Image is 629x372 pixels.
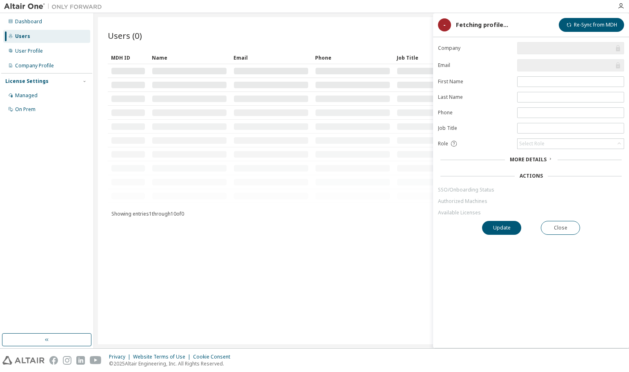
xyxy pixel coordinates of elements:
[518,139,624,149] div: Select Role
[90,356,102,365] img: youtube.svg
[15,33,30,40] div: Users
[109,360,235,367] p: © 2025 Altair Engineering, Inc. All Rights Reserved.
[559,18,624,32] button: Re-Sync from MDH
[15,106,36,113] div: On Prem
[111,210,184,217] span: Showing entries 1 through 10 of 0
[15,18,42,25] div: Dashboard
[233,51,309,64] div: Email
[193,354,235,360] div: Cookie Consent
[4,2,106,11] img: Altair One
[456,22,508,28] div: Fetching profile...
[76,356,85,365] img: linkedin.svg
[108,30,142,41] span: Users (0)
[510,156,547,163] span: More Details
[438,18,451,31] div: -
[15,62,54,69] div: Company Profile
[109,354,133,360] div: Privacy
[520,173,543,179] div: Actions
[438,45,512,51] label: Company
[15,48,43,54] div: User Profile
[63,356,71,365] img: instagram.svg
[315,51,390,64] div: Phone
[111,51,145,64] div: MDH ID
[438,94,512,100] label: Last Name
[438,109,512,116] label: Phone
[152,51,227,64] div: Name
[438,187,624,193] a: SSO/Onboarding Status
[2,356,44,365] img: altair_logo.svg
[438,62,512,69] label: Email
[438,209,624,216] a: Available Licenses
[438,125,512,131] label: Job Title
[438,78,512,85] label: First Name
[541,221,580,235] button: Close
[482,221,521,235] button: Update
[5,78,49,85] div: License Settings
[397,51,472,64] div: Job Title
[15,92,38,99] div: Managed
[49,356,58,365] img: facebook.svg
[438,198,624,205] a: Authorized Machines
[519,140,545,147] div: Select Role
[133,354,193,360] div: Website Terms of Use
[438,140,448,147] span: Role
